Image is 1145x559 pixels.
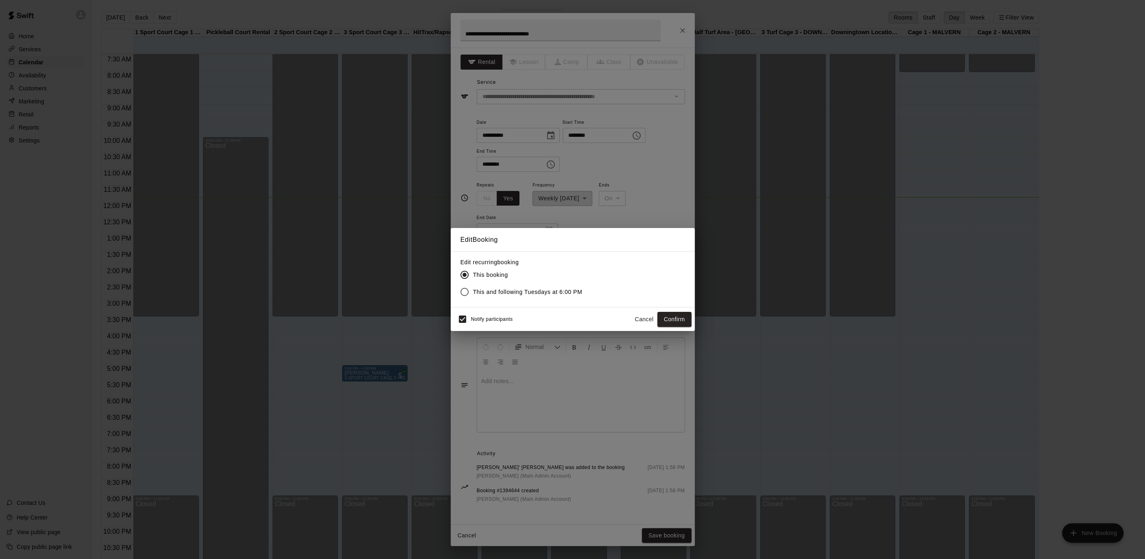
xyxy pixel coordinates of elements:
[451,228,695,252] h2: Edit Booking
[657,312,691,327] button: Confirm
[631,312,657,327] button: Cancel
[471,317,513,322] span: Notify participants
[473,288,582,296] span: This and following Tuesdays at 6:00 PM
[473,271,508,279] span: This booking
[460,258,589,266] label: Edit recurring booking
